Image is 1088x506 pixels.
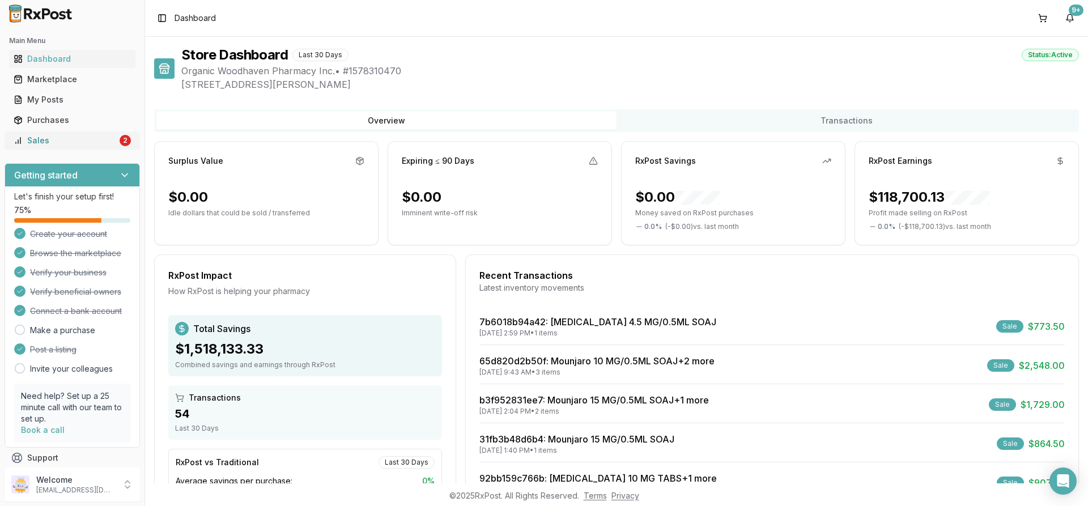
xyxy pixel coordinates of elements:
div: 54 [175,406,435,422]
img: User avatar [11,475,29,494]
div: 2 [120,135,131,146]
button: Transactions [617,112,1077,130]
div: RxPost vs Traditional [176,457,259,468]
button: Sales2 [5,131,140,150]
a: Privacy [611,491,639,500]
p: Need help? Set up a 25 minute call with our team to set up. [21,390,124,424]
nav: breadcrumb [175,12,216,24]
span: 0.0 % [644,222,662,231]
span: Verify beneficial owners [30,286,121,297]
div: How RxPost is helping your pharmacy [168,286,442,297]
a: 65d820d2b50f: Mounjaro 10 MG/0.5ML SOAJ+2 more [479,355,715,367]
div: Purchases [14,114,131,126]
a: Marketplace [9,69,135,90]
div: Last 30 Days [175,424,435,433]
div: Open Intercom Messenger [1049,467,1077,495]
div: [DATE] 2:59 PM • 1 items [479,329,716,338]
a: 7b6018b94a42: [MEDICAL_DATA] 4.5 MG/0.5ML SOAJ [479,316,716,328]
p: Welcome [36,474,115,486]
div: Sale [997,437,1024,450]
span: 0.0 % [878,222,895,231]
button: Marketplace [5,70,140,88]
a: Book a call [21,425,65,435]
p: Idle dollars that could be sold / transferred [168,209,364,218]
button: 9+ [1061,9,1079,27]
span: Verify your business [30,267,107,278]
a: b3f952831ee7: Mounjaro 15 MG/0.5ML SOAJ+1 more [479,394,709,406]
span: Post a listing [30,344,76,355]
span: Dashboard [175,12,216,24]
button: Dashboard [5,50,140,68]
a: Invite your colleagues [30,363,113,375]
div: RxPost Earnings [869,155,932,167]
p: [EMAIL_ADDRESS][DOMAIN_NAME] [36,486,115,495]
a: My Posts [9,90,135,110]
div: Sale [997,477,1024,489]
div: $0.00 [168,188,208,206]
span: 75 % [14,205,31,216]
span: $1,729.00 [1021,398,1065,411]
button: My Posts [5,91,140,109]
a: Dashboard [9,49,135,69]
button: Overview [156,112,617,130]
div: 9+ [1069,5,1083,16]
img: RxPost Logo [5,5,77,23]
div: Latest inventory movements [479,282,1065,294]
div: Last 30 Days [379,456,435,469]
span: $864.50 [1028,437,1065,450]
span: $2,548.00 [1019,359,1065,372]
p: Imminent write-off risk [402,209,598,218]
p: Money saved on RxPost purchases [635,209,831,218]
div: RxPost Impact [168,269,442,282]
a: 31fb3b48d6b4: Mounjaro 15 MG/0.5ML SOAJ [479,433,674,445]
div: RxPost Savings [635,155,696,167]
div: $0.00 [635,188,720,206]
div: Sales [14,135,117,146]
div: Sale [987,359,1014,372]
span: Connect a bank account [30,305,122,317]
div: [DATE] 2:04 PM • 2 items [479,407,709,416]
span: ( - $118,700.13 ) vs. last month [899,222,991,231]
div: Combined savings and earnings through RxPost [175,360,435,369]
div: $0.00 [402,188,441,206]
p: Profit made selling on RxPost [869,209,1065,218]
span: Average savings per purchase: [176,475,292,487]
div: $1,518,133.33 [175,340,435,358]
div: [DATE] 9:43 AM • 3 items [479,368,715,377]
span: 0 % [422,475,435,487]
div: Last 30 Days [292,49,348,61]
span: $773.50 [1028,320,1065,333]
button: Purchases [5,111,140,129]
span: ( - $0.00 ) vs. last month [665,222,739,231]
span: Transactions [189,392,241,403]
div: Surplus Value [168,155,223,167]
p: Let's finish your setup first! [14,191,130,202]
div: Sale [989,398,1016,411]
h2: Main Menu [9,36,135,45]
div: My Posts [14,94,131,105]
span: Create your account [30,228,107,240]
a: 92bb159c766b: [MEDICAL_DATA] 10 MG TABS+1 more [479,473,717,484]
div: Dashboard [14,53,131,65]
a: Purchases [9,110,135,130]
div: Sale [996,320,1023,333]
div: Marketplace [14,74,131,85]
span: $907.02 [1028,476,1065,490]
a: Make a purchase [30,325,95,336]
div: [DATE] 1:40 PM • 1 items [479,446,674,455]
h1: Store Dashboard [181,46,288,64]
a: Sales2 [9,130,135,151]
div: $118,700.13 [869,188,990,206]
span: Total Savings [193,322,250,335]
span: Organic Woodhaven Pharmacy Inc. • # 1578310470 [181,64,1079,78]
h3: Getting started [14,168,78,182]
div: Recent Transactions [479,269,1065,282]
div: Expiring ≤ 90 Days [402,155,474,167]
span: [STREET_ADDRESS][PERSON_NAME] [181,78,1079,91]
div: Status: Active [1022,49,1079,61]
button: Support [5,448,140,468]
span: Browse the marketplace [30,248,121,259]
a: Terms [584,491,607,500]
